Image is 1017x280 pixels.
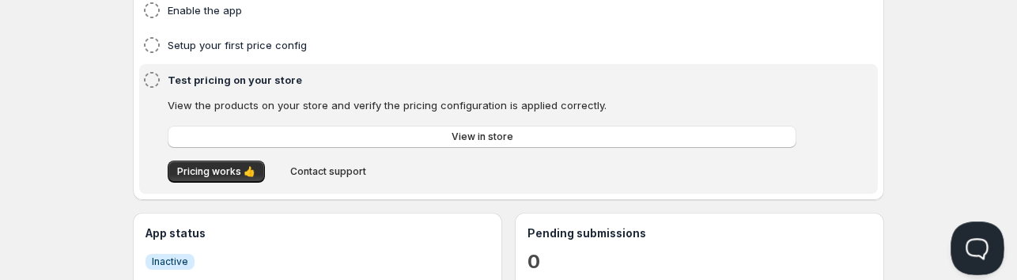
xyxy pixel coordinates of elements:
[527,249,540,274] a: 0
[527,225,871,241] h3: Pending submissions
[168,126,796,148] button: View in store
[177,165,255,178] span: Pricing works 👍
[146,253,195,270] a: InfoInactive
[168,37,801,53] h4: Setup your first price config
[168,72,801,88] h4: Test pricing on your store
[168,97,796,113] p: View the products on your store and verify the pricing configuration is applied correctly.
[152,255,188,268] span: Inactive
[452,131,513,143] span: View in store
[168,2,801,18] h4: Enable the app
[168,161,265,183] button: Pricing works 👍
[281,161,376,183] button: Contact support
[146,225,490,241] h3: App status
[290,165,366,178] span: Contact support
[951,221,1004,275] iframe: Help Scout Beacon - Open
